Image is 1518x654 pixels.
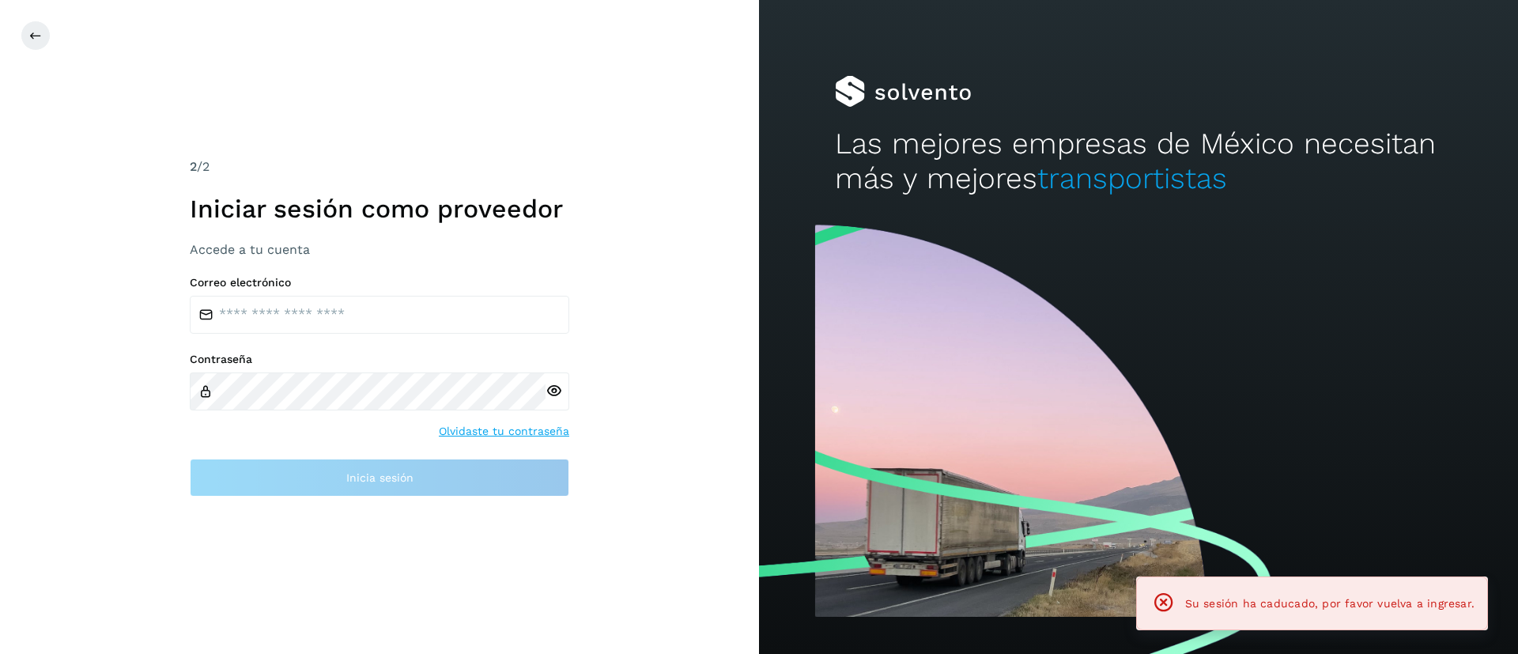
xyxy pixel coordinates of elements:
[439,423,569,440] a: Olvidaste tu contraseña
[190,157,569,176] div: /2
[190,276,569,289] label: Correo electrónico
[190,194,569,224] h1: Iniciar sesión como proveedor
[1185,597,1475,610] span: Su sesión ha caducado, por favor vuelva a ingresar.
[835,127,1442,197] h2: Las mejores empresas de México necesitan más y mejores
[190,459,569,497] button: Inicia sesión
[190,353,569,366] label: Contraseña
[346,472,413,483] span: Inicia sesión
[190,242,569,257] h3: Accede a tu cuenta
[190,159,197,174] span: 2
[1037,161,1227,195] span: transportistas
